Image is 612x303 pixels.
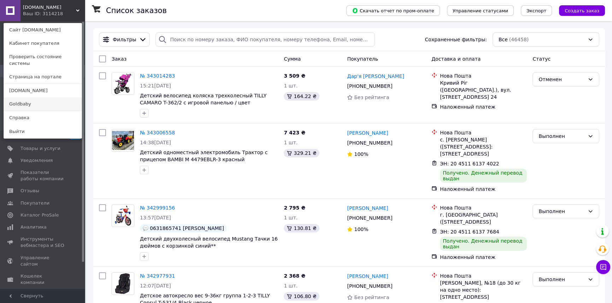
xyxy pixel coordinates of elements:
div: [PERSON_NAME], №18 (до 30 кг на одно место): [STREET_ADDRESS] [440,279,527,301]
span: Без рейтинга [354,295,389,300]
div: Наложенный платеж [440,103,527,110]
span: 15:21[DATE] [140,83,171,89]
span: 7 423 ₴ [284,130,305,135]
input: Поиск по номеру заказа, ФИО покупателя, номеру телефона, Email, номеру накладной [155,32,375,47]
div: 164.22 ₴ [284,92,319,101]
div: Выполнен [539,207,585,215]
span: Управление сайтом [20,255,65,267]
a: Фото товару [112,129,134,152]
span: Сумма [284,56,301,62]
a: № 343006558 [140,130,175,135]
button: Экспорт [521,5,552,16]
span: 2 795 ₴ [284,205,305,211]
a: Детский двухколесный велосипед Mustang Тачки 16 дюймов с корзинкой синий** [140,236,278,249]
span: Детский одноместный электромобиль Трактор с прицепом BAMBI M 4479EBLR-3 красный [140,150,267,162]
img: :speech_balloon: [143,225,148,231]
h1: Список заказов [106,6,167,15]
button: Создать заказ [559,5,605,16]
a: Goldbaby [4,97,82,111]
a: [PERSON_NAME] [347,205,388,212]
a: [DOMAIN_NAME] [4,84,82,97]
a: № 342977931 [140,273,175,279]
span: 1 шт. [284,140,298,145]
a: Создать заказ [552,7,605,13]
div: Нова Пошта [440,129,527,136]
span: Фильтры [113,36,136,43]
div: 130.81 ₴ [284,224,319,232]
div: с. [PERSON_NAME] ([STREET_ADDRESS]: [STREET_ADDRESS] [440,136,527,157]
span: Каталог ProSale [20,212,59,218]
span: 1 шт. [284,215,298,220]
span: Аналитика [20,224,47,230]
div: [PHONE_NUMBER] [346,281,394,291]
a: Дар'я [PERSON_NAME] [347,73,404,80]
span: maliw.com.ua [23,4,76,11]
span: 13:57[DATE] [140,215,171,220]
div: [PHONE_NUMBER] [346,138,394,148]
span: Товары и услуги [20,145,60,152]
div: Получено. Денежный перевод выдан [440,169,527,183]
button: Скачать отчет по пром-оплате [346,5,440,16]
button: Чат с покупателем [596,260,610,274]
a: Детский велосипед коляска трехколесный TILLY CAMARO T-362/2 с игровой панелью / цвет фиолетовый [140,93,266,113]
div: Нова Пошта [440,272,527,279]
a: [PERSON_NAME] [347,273,388,280]
span: Отзывы [20,188,39,194]
div: Наложенный платеж [440,186,527,193]
span: Экспорт [526,8,546,13]
a: Проверить состояние системы [4,50,82,70]
span: 100% [354,151,368,157]
a: Фото товару [112,72,134,95]
a: Кабинет покупателя [4,37,82,50]
div: 106.80 ₴ [284,292,319,301]
div: Выполнен [539,132,585,140]
span: Все [499,36,508,43]
span: (46458) [509,37,529,42]
span: Без рейтинга [354,95,389,100]
span: 0631865741 [PERSON_NAME] [150,225,224,231]
img: Фото товару [112,205,134,225]
a: № 343014283 [140,73,175,79]
span: 3 509 ₴ [284,73,305,79]
div: Нова Пошта [440,72,527,79]
div: Кривий Ріг ([GEOGRAPHIC_DATA].), вул. [STREET_ADDRESS] 24 [440,79,527,101]
a: Фото товару [112,204,134,227]
span: 12:07[DATE] [140,283,171,289]
div: Ваш ID: 3114218 [23,11,53,17]
div: Выполнен [539,275,585,283]
span: Показатели работы компании [20,169,65,182]
a: [PERSON_NAME] [347,129,388,137]
a: Выйти [4,125,82,138]
span: Создать заказ [565,8,599,13]
div: Отменен [539,75,585,83]
img: Фото товару [112,131,134,150]
span: Инструменты вебмастера и SEO [20,236,65,249]
span: Статус [532,56,551,62]
a: № 342999156 [140,205,175,211]
div: Нова Пошта [440,204,527,211]
span: Доставка и оплата [431,56,481,62]
span: Управление статусами [453,8,508,13]
div: [PHONE_NUMBER] [346,213,394,223]
span: Сохраненные фильтры: [425,36,487,43]
span: 2 368 ₴ [284,273,305,279]
a: Справка [4,111,82,125]
div: г. [GEOGRAPHIC_DATA] ([STREET_ADDRESS] [440,211,527,225]
span: 1 шт. [284,283,298,289]
a: Сайт [DOMAIN_NAME] [4,23,82,37]
div: Наложенный платеж [440,254,527,261]
span: 14:38[DATE] [140,140,171,145]
span: Уведомления [20,157,53,164]
img: Фото товару [112,273,134,295]
span: ЭН: 20 4511 6137 7684 [440,229,499,235]
span: ЭН: 20 4511 6137 4022 [440,161,499,166]
span: 100% [354,226,368,232]
span: Покупатель [347,56,378,62]
a: Страница на портале [4,70,82,84]
button: Управление статусами [447,5,514,16]
img: Фото товару [112,73,134,95]
span: 1 шт. [284,83,298,89]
